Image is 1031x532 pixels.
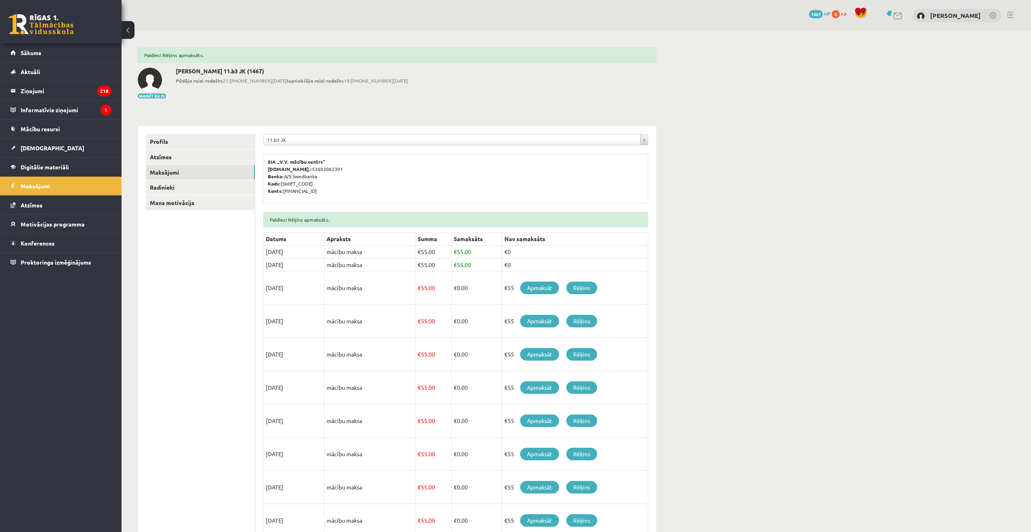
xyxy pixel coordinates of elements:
[454,517,457,524] span: €
[418,417,421,424] span: €
[454,350,457,358] span: €
[11,43,111,62] a: Sākums
[416,259,452,271] td: 55.00
[451,305,502,338] td: 0.00
[264,135,648,145] a: 11.b3 JK
[176,77,408,84] span: 21:[PHONE_NUMBER][DATE] 19:[PHONE_NUMBER][DATE]
[917,12,925,20] img: Ričards Siņausks
[264,371,324,404] td: [DATE]
[324,338,416,371] td: mācību maksa
[416,305,452,338] td: 55.00
[268,166,312,172] b: [DOMAIN_NAME].:
[324,371,416,404] td: mācību maksa
[264,438,324,471] td: [DATE]
[11,196,111,214] a: Atzīmes
[138,68,162,92] img: Ričards Siņausks
[21,144,84,152] span: [DEMOGRAPHIC_DATA]
[146,134,255,149] a: Profils
[832,10,850,17] a: 0 xp
[21,239,55,247] span: Konferences
[11,100,111,119] a: Informatīvie ziņojumi1
[454,248,457,255] span: €
[21,259,91,266] span: Proktoringa izmēģinājums
[418,450,421,457] span: €
[832,10,840,18] span: 0
[416,233,452,246] th: Summa
[502,305,648,338] td: €55
[268,158,326,165] b: SIA „V.V. mācību centrs”
[21,163,69,171] span: Digitālie materiāli
[502,271,648,305] td: €55
[138,47,656,63] div: Paldies! Rēķins apmaksāts.
[454,417,457,424] span: €
[451,404,502,438] td: 0.00
[11,62,111,81] a: Aktuāli
[146,180,255,195] a: Radinieki
[324,404,416,438] td: mācību maksa
[21,177,111,195] legend: Maksājumi
[21,100,111,119] legend: Informatīvie ziņojumi
[520,414,559,427] a: Apmaksāt
[809,10,823,18] span: 1467
[21,125,60,132] span: Mācību resursi
[841,10,846,17] span: xp
[264,338,324,371] td: [DATE]
[502,371,648,404] td: €55
[324,246,416,259] td: mācību maksa
[264,259,324,271] td: [DATE]
[416,404,452,438] td: 55.00
[418,248,421,255] span: €
[324,438,416,471] td: mācību maksa
[324,305,416,338] td: mācību maksa
[11,120,111,138] a: Mācību resursi
[324,233,416,246] th: Apraksts
[566,481,597,494] a: Rēķins
[11,215,111,233] a: Motivācijas programma
[502,404,648,438] td: €55
[451,259,502,271] td: 55.00
[287,77,344,84] b: Iepriekšējo reizi redzēts
[454,317,457,325] span: €
[502,338,648,371] td: €55
[418,317,421,325] span: €
[264,305,324,338] td: [DATE]
[502,233,648,246] th: Nav samaksāts
[324,471,416,504] td: mācību maksa
[451,271,502,305] td: 0.00
[566,448,597,460] a: Rēķins
[11,234,111,252] a: Konferences
[418,350,421,358] span: €
[454,384,457,391] span: €
[268,158,644,194] p: 53603062391 A/S Swedbanka [SWIFT_CODE] [FINANCIAL_ID]
[21,81,111,100] legend: Ziņojumi
[146,165,255,180] a: Maksājumi
[520,315,559,327] a: Apmaksāt
[21,201,43,209] span: Atzīmes
[264,404,324,438] td: [DATE]
[418,261,421,268] span: €
[454,483,457,491] span: €
[11,177,111,195] a: Maksājumi
[264,233,324,246] th: Datums
[9,14,74,34] a: Rīgas 1. Tālmācības vidusskola
[324,259,416,271] td: mācību maksa
[418,384,421,391] span: €
[930,11,981,19] a: [PERSON_NAME]
[451,438,502,471] td: 0.00
[418,517,421,524] span: €
[268,188,283,194] b: Konts:
[146,150,255,165] a: Atzīmes
[809,10,830,17] a: 1467 mP
[454,261,457,268] span: €
[566,348,597,361] a: Rēķins
[416,371,452,404] td: 55.00
[11,81,111,100] a: Ziņojumi218
[451,471,502,504] td: 0.00
[566,514,597,527] a: Rēķins
[566,315,597,327] a: Rēķins
[520,481,559,494] a: Apmaksāt
[502,259,648,271] td: €0
[520,448,559,460] a: Apmaksāt
[566,381,597,394] a: Rēķins
[566,282,597,294] a: Rēķins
